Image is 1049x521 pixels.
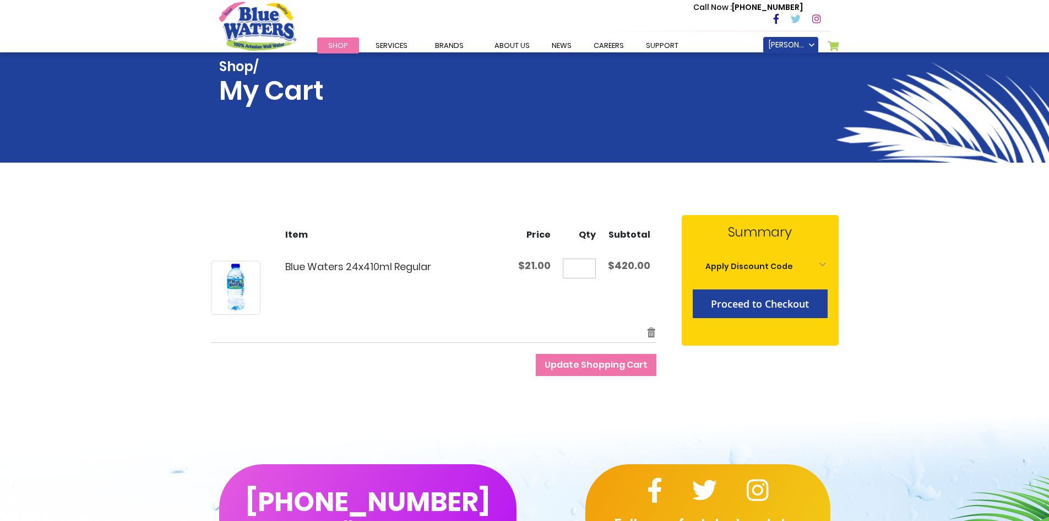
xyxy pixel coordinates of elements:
[608,259,650,272] span: $420.00
[285,260,431,273] a: Blue Waters 24x410ml Regular
[219,59,324,106] h1: My Cart
[583,37,635,53] a: careers
[705,261,793,272] strong: Apply Discount Code
[693,289,828,318] button: Proceed to Checkout
[435,40,464,51] span: Brands
[763,37,818,53] a: [PERSON_NAME]
[328,40,348,51] span: Shop
[526,228,551,241] span: Price
[536,354,656,376] button: Update Shopping Cart
[211,264,260,312] img: Blue Waters 24x410ml Regular
[608,228,650,241] span: Subtotal
[693,2,732,13] span: Call Now :
[483,37,541,53] a: about us
[635,37,689,53] a: support
[693,2,803,13] p: [PHONE_NUMBER]
[285,228,308,241] span: Item
[219,2,296,50] a: store logo
[211,261,260,315] a: Blue Waters 24x410ml Regular
[545,358,648,371] span: Update Shopping Cart
[376,40,407,51] span: Services
[579,228,596,241] span: Qty
[219,59,324,75] span: Shop/
[693,222,828,242] strong: Summary
[541,37,583,53] a: News
[518,259,551,272] span: $21.00
[711,297,809,310] span: Proceed to Checkout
